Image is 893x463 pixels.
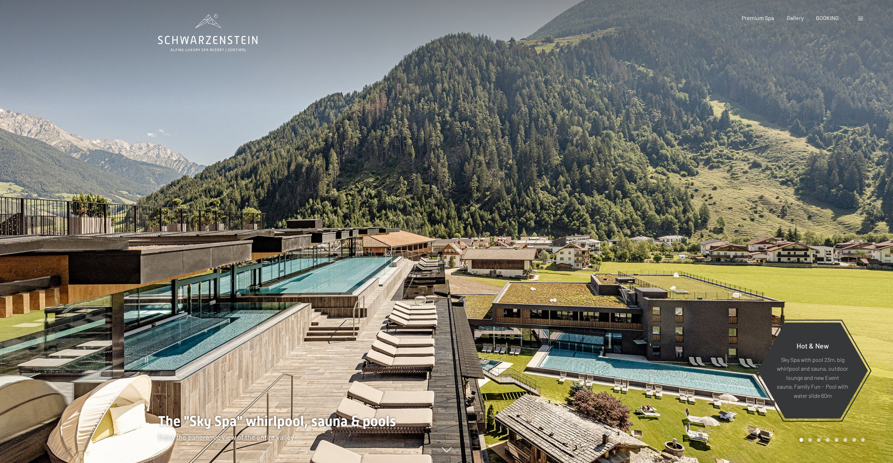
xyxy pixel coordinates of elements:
[826,438,830,442] div: Carousel Page 4
[757,322,868,419] a: Hot & New Sky Spa with pool 23m, big whirlpool and sauna, outdoor lounge and new Event sauna, Fam...
[797,438,865,442] div: Carousel Pagination
[799,438,803,442] div: Carousel Page 1 (Current Slide)
[797,341,829,350] span: Hot & New
[843,438,847,442] div: Carousel Page 6
[787,14,804,21] a: Gallery
[816,14,839,21] a: BOOKING
[742,14,774,21] a: Premium Spa
[808,438,812,442] div: Carousel Page 2
[774,355,851,400] p: Sky Spa with pool 23m, big whirlpool and sauna, outdoor lounge and new Event sauna, Family Fun - ...
[852,438,856,442] div: Carousel Page 7
[861,438,865,442] div: Carousel Page 8
[817,438,821,442] div: Carousel Page 3
[835,438,838,442] div: Carousel Page 5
